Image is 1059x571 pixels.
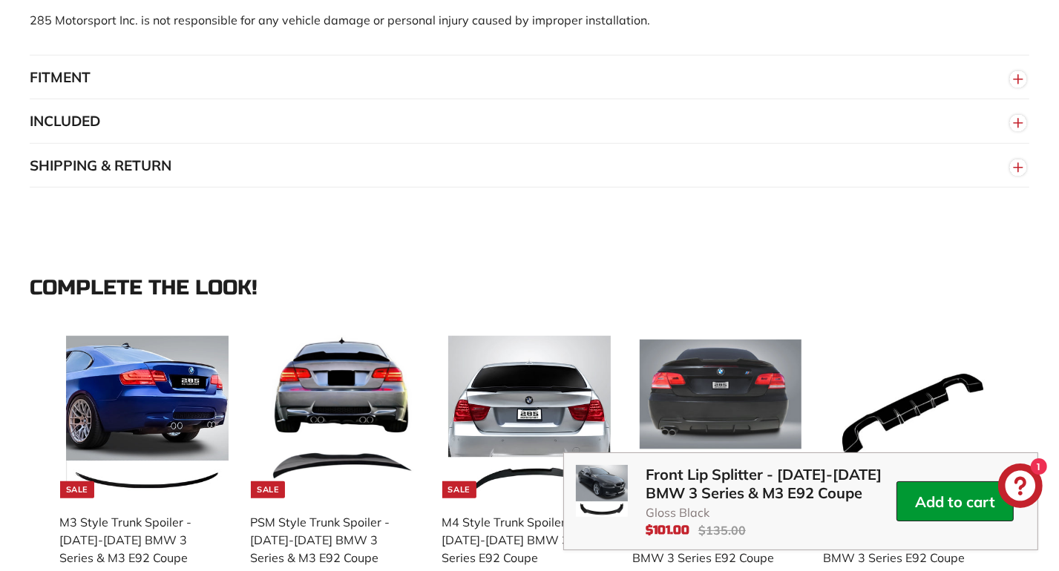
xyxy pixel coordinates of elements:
[646,523,689,538] sale-price: $101.00
[30,56,1029,100] button: FITMENT
[59,513,220,567] div: M3 Style Trunk Spoiler - [DATE]-[DATE] BMW 3 Series & M3 E92 Coupe
[994,463,1047,512] inbox-online-store-chat: Shopify online store chat
[30,99,1029,144] button: INCLUDED
[646,465,896,502] span: Front Lip Splitter - [DATE]-[DATE] BMW 3 Series & M3 E92 Coupe
[830,336,992,498] img: bmw 3 series diffuser
[646,505,896,520] span: Gloss Black
[915,492,995,511] button-content: Add to cart
[698,523,746,538] compare-at-price: $135.00
[30,144,1029,188] button: SHIPPING & RETURN
[896,481,1014,521] button: Add to cart
[250,513,411,567] div: PSM Style Trunk Spoiler - [DATE]-[DATE] BMW 3 Series & M3 E92 Coupe
[30,277,1029,300] div: Complete the look!
[442,481,476,498] div: Sale
[258,336,419,498] img: e92 bmw spoiler
[442,513,603,567] div: M4 Style Trunk Spoiler - [DATE]-[DATE] BMW 3 Series E92 Coupe
[576,465,628,517] img: Front Lip Splitter - 2006-2013 BMW 3 Series & M3 E92 Coupe
[60,481,94,498] div: Sale
[251,481,285,498] div: Sale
